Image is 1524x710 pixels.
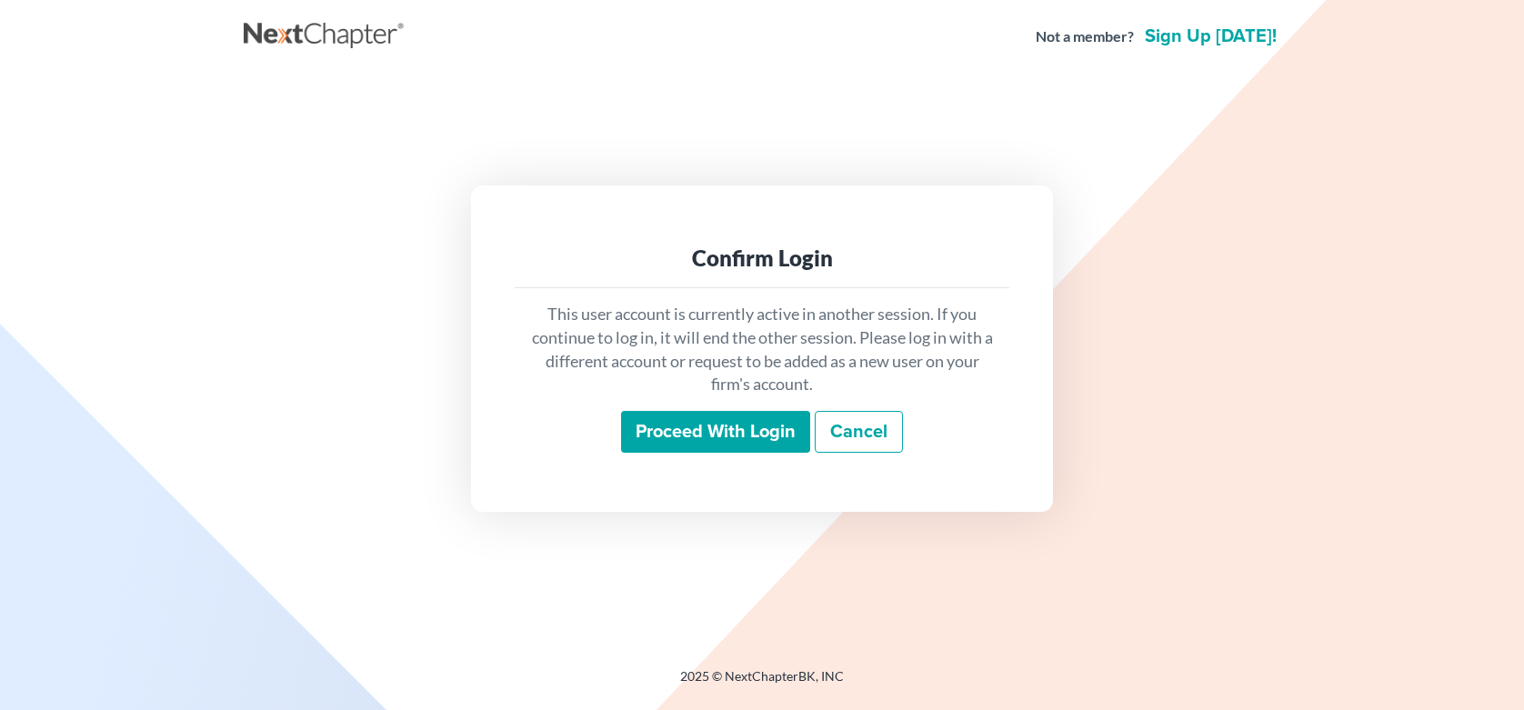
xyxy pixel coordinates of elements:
div: Confirm Login [529,244,995,273]
a: Sign up [DATE]! [1141,27,1280,45]
input: Proceed with login [621,411,810,453]
strong: Not a member? [1036,26,1134,47]
p: This user account is currently active in another session. If you continue to log in, it will end ... [529,303,995,396]
div: 2025 © NextChapterBK, INC [244,667,1280,700]
a: Cancel [815,411,903,453]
